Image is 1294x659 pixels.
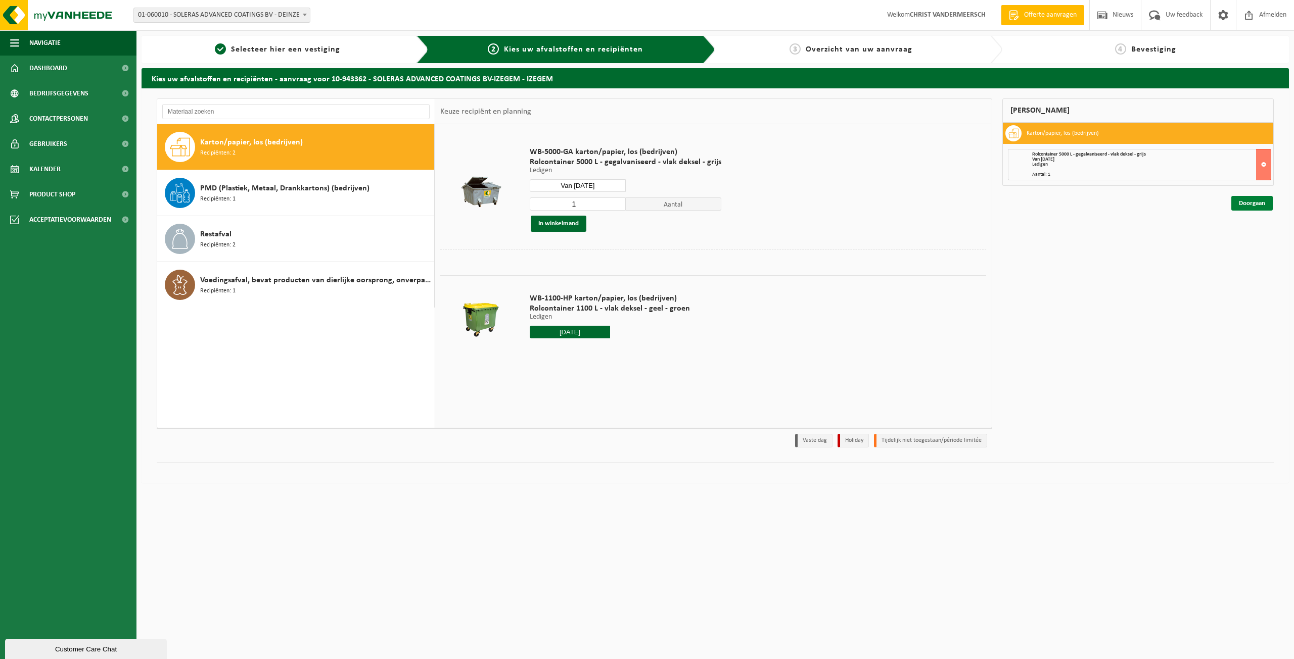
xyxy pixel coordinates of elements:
[157,170,435,216] button: PMD (Plastiek, Metaal, Drankkartons) (bedrijven) Recipiënten: 1
[790,43,801,55] span: 3
[1231,196,1273,211] a: Doorgaan
[215,43,226,55] span: 1
[1002,98,1274,123] div: [PERSON_NAME]
[530,293,690,303] span: WB-1100-HP karton/papier, los (bedrijven)
[157,262,435,308] button: Voedingsafval, bevat producten van dierlijke oorsprong, onverpakt, categorie 3 Recipiënten: 1
[530,157,721,167] span: Rolcontainer 5000 L - gegalvaniseerd - vlak deksel - grijs
[162,104,430,119] input: Materiaal zoeken
[531,216,586,232] button: In winkelmand
[29,56,67,81] span: Dashboard
[795,434,833,447] li: Vaste dag
[29,106,88,131] span: Contactpersonen
[142,68,1289,88] h2: Kies uw afvalstoffen en recipiënten - aanvraag voor 10-943362 - SOLERAS ADVANCED COATINGS BV-IZEG...
[1022,10,1079,20] span: Offerte aanvragen
[530,314,690,321] p: Ledigen
[29,131,67,157] span: Gebruikers
[488,43,499,55] span: 2
[29,81,88,106] span: Bedrijfsgegevens
[29,30,61,56] span: Navigatie
[530,179,626,192] input: Selecteer datum
[200,228,232,240] span: Restafval
[133,8,310,23] span: 01-060010 - SOLERAS ADVANCED COATINGS BV - DEINZE
[200,136,303,148] span: Karton/papier, los (bedrijven)
[29,157,61,182] span: Kalender
[1115,43,1126,55] span: 4
[231,45,340,54] span: Selecteer hier een vestiging
[147,43,408,56] a: 1Selecteer hier een vestiging
[530,167,721,174] p: Ledigen
[200,182,369,194] span: PMD (Plastiek, Metaal, Drankkartons) (bedrijven)
[134,8,310,22] span: 01-060010 - SOLERAS ADVANCED COATINGS BV - DEINZE
[1032,162,1271,167] div: Ledigen
[874,434,987,447] li: Tijdelijk niet toegestaan/période limitée
[530,303,690,314] span: Rolcontainer 1100 L - vlak deksel - geel - groen
[910,11,986,19] strong: CHRIST VANDERMEERSCH
[1131,45,1176,54] span: Bevestiging
[530,147,721,157] span: WB-5000-GA karton/papier, los (bedrijven)
[200,240,236,250] span: Recipiënten: 2
[157,124,435,170] button: Karton/papier, los (bedrijven) Recipiënten: 2
[1032,172,1271,177] div: Aantal: 1
[200,286,236,296] span: Recipiënten: 1
[504,45,643,54] span: Kies uw afvalstoffen en recipiënten
[200,148,236,158] span: Recipiënten: 2
[200,274,432,286] span: Voedingsafval, bevat producten van dierlijke oorsprong, onverpakt, categorie 3
[838,434,869,447] li: Holiday
[29,207,111,232] span: Acceptatievoorwaarden
[806,45,912,54] span: Overzicht van uw aanvraag
[157,216,435,262] button: Restafval Recipiënten: 2
[530,326,610,338] input: Selecteer datum
[29,182,75,207] span: Product Shop
[435,99,536,124] div: Keuze recipiënt en planning
[626,197,722,211] span: Aantal
[1032,151,1146,157] span: Rolcontainer 5000 L - gegalvaniseerd - vlak deksel - grijs
[1027,125,1099,141] h3: Karton/papier, los (bedrijven)
[1001,5,1084,25] a: Offerte aanvragen
[5,637,169,659] iframe: chat widget
[200,194,236,204] span: Recipiënten: 1
[1032,157,1054,162] strong: Van [DATE]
